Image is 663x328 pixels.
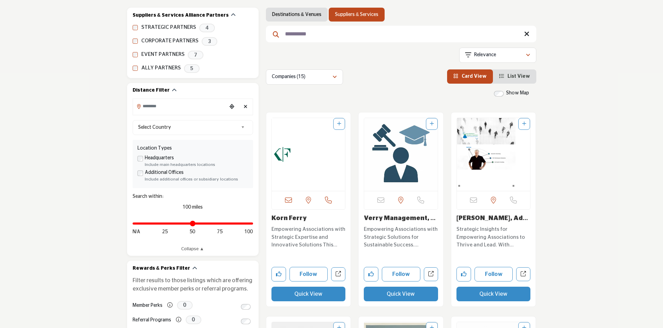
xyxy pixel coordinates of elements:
span: Select Country [138,123,238,132]
a: Empowering Associations with Strategic Expertise and Innovative Solutions This premier consultanc... [271,224,346,249]
button: Quick View [271,287,346,301]
a: Add To List [337,121,341,126]
span: N/A [133,228,141,236]
span: 100 [244,228,253,236]
p: Companies (15) [272,74,305,81]
a: View List [499,74,530,79]
a: Open Listing in new tab [364,118,438,191]
a: Open jerry-matthews-advisor in new tab [516,267,530,281]
label: Referral Programs [133,314,171,326]
button: Companies (15) [266,69,343,85]
h3: Verry Management, LLC [364,215,438,222]
p: Relevance [474,52,496,59]
span: 0 [177,301,193,310]
p: Filter results to those listings which are offering exclusive member perks or referral programs. [133,276,253,293]
p: Empowering Associations with Strategic Solutions for Sustainable Success. Dedicated to bolstering... [364,226,438,249]
a: Add To List [522,121,526,126]
li: List View [493,69,536,84]
input: Switch to Referral Programs [241,319,251,324]
label: Member Perks [133,300,162,312]
a: Open korn-ferry in new tab [331,267,345,281]
h3: Korn Ferry [271,215,346,222]
span: 50 [190,228,195,236]
label: CORPORATE PARTNERS [141,37,199,45]
a: Add To List [430,121,434,126]
h3: Jerry Matthews, Advisor [456,215,531,222]
input: Switch to Member Perks [241,304,251,310]
label: Headquarters [145,154,174,162]
button: Like company [364,267,378,281]
div: Include additional offices or subsidiary locations [145,176,248,183]
label: Additional Offices [145,169,184,176]
span: 3 [202,37,217,46]
h2: Rewards & Perks Filter [133,265,190,272]
a: Destinations & Venues [272,11,321,18]
span: 0 [186,316,201,324]
a: Suppliers & Services [335,11,378,18]
span: 100 miles [183,205,203,210]
div: Search within: [133,193,253,200]
p: Empowering Associations with Strategic Expertise and Innovative Solutions This premier consultanc... [271,226,346,249]
label: Show Map [506,90,529,97]
label: STRATEGIC PARTNERS [141,24,196,32]
span: List View [507,74,530,79]
input: Search Keyword [266,26,536,42]
a: Empowering Associations with Strategic Solutions for Sustainable Success. Dedicated to bolstering... [364,224,438,249]
a: Open verry-management-llc in new tab [424,267,438,281]
button: Like company [271,267,286,281]
span: 75 [217,228,223,236]
li: Card View [447,69,493,84]
button: Follow [289,267,328,281]
span: 7 [188,51,203,59]
div: Clear search location [241,100,251,115]
input: STRATEGIC PARTNERS checkbox [133,25,138,30]
button: Follow [382,267,420,281]
span: 25 [162,228,168,236]
label: EVENT PARTNERS [141,51,185,59]
div: Location Types [137,145,248,152]
span: 5 [184,64,200,73]
h2: Distance Filter [133,87,170,94]
input: Search Location [133,100,227,113]
button: Quick View [364,287,438,301]
img: Verry Management, LLC [364,118,438,191]
a: Korn Ferry [271,215,307,221]
a: Open Listing in new tab [272,118,345,191]
a: [PERSON_NAME], Advi... [456,215,528,229]
button: Quick View [456,287,531,301]
span: 4 [199,24,215,32]
a: Verry Management, LL... [364,215,436,229]
a: Open Listing in new tab [457,118,530,191]
a: Collapse ▲ [133,246,253,253]
button: Follow [475,267,513,281]
span: Card View [462,74,487,79]
a: Strategic Insights for Empowering Associations to Thrive and Lead. With decades of experience in ... [456,224,531,249]
img: Korn Ferry [272,118,345,191]
h2: Suppliers & Services Alliance Partners [133,12,229,19]
p: Strategic Insights for Empowering Associations to Thrive and Lead. With decades of experience in ... [456,226,531,249]
input: ALLY PARTNERS checkbox [133,66,138,71]
a: View Card [453,74,487,79]
div: Choose your current location [227,100,237,115]
button: Like company [456,267,471,281]
div: Include main headquarters locations [145,162,248,168]
img: Jerry Matthews, Advisor [457,118,530,191]
button: Relevance [459,48,536,63]
input: CORPORATE PARTNERS checkbox [133,39,138,44]
input: EVENT PARTNERS checkbox [133,52,138,57]
label: ALLY PARTNERS [141,64,181,72]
